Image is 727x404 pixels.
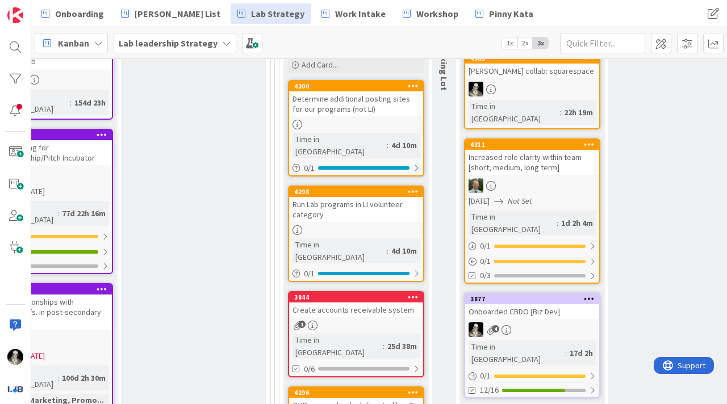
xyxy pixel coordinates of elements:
div: 17d 2h [567,347,596,359]
div: 3844 [289,292,423,302]
div: Onboarded CBDO [Biz Dev] [465,304,599,319]
div: SH [465,178,599,193]
img: Visit kanbanzone.com [7,7,23,23]
span: : [57,372,59,384]
div: Time in [GEOGRAPHIC_DATA] [469,211,557,235]
div: Time in [GEOGRAPHIC_DATA] [293,334,383,359]
img: avatar [7,381,23,397]
a: [PERSON_NAME] List [114,3,227,24]
span: Kanban [58,36,89,50]
span: 0 / 1 [480,370,491,382]
span: : [387,139,388,152]
div: Run Lab programs in LI volunteer category [289,197,423,222]
a: 3877Onboarded CBDO [Biz Dev]WSTime in [GEOGRAPHIC_DATA]:17d 2h0/112/16 [464,293,600,398]
a: 4298Run Lab programs in LI volunteer categoryTime in [GEOGRAPHIC_DATA]:4d 10m0/1 [288,186,424,282]
a: Workshop [396,3,465,24]
div: 4300 [294,82,423,90]
div: 4298Run Lab programs in LI volunteer category [289,187,423,222]
span: 0 / 1 [480,240,491,252]
div: 4d 10m [388,245,420,257]
div: Time in [GEOGRAPHIC_DATA] [293,238,387,263]
div: 3877 [470,295,599,303]
div: 22h 19m [561,106,596,119]
div: 100d 2h 30m [59,372,108,384]
img: WS [469,82,483,96]
div: WS [465,322,599,337]
a: Onboarding [35,3,111,24]
div: 4365[PERSON_NAME] collab: squarespace [465,53,599,78]
a: 4311Increased role clarity within team [short, medium, long term]SH[DATE]Not SetTime in [GEOGRAPH... [464,138,600,284]
div: WS [465,82,599,96]
span: 0/6 [304,363,315,375]
span: Pinny Kata [489,7,533,20]
span: : [383,340,385,352]
div: 0/1 [465,254,599,268]
a: Lab Strategy [231,3,311,24]
div: 4296 [289,388,423,398]
a: Work Intake [315,3,392,24]
span: [DATE] [24,186,45,197]
div: [PERSON_NAME] collab: squarespace [465,64,599,78]
a: 3844Create accounts receivable systemTime in [GEOGRAPHIC_DATA]:25d 38m0/6 [288,291,424,377]
div: 0/1 [289,161,423,175]
div: Increased role clarity within team [short, medium, long term] [465,150,599,175]
span: : [57,207,59,220]
span: 12/16 [480,384,499,396]
div: Create accounts receivable system [289,302,423,317]
span: 2x [517,37,533,49]
input: Quick Filter... [560,33,645,53]
span: Workshop [416,7,458,20]
span: 4 [492,325,499,333]
div: 0/1 [465,369,599,383]
div: 25d 38m [385,340,420,352]
span: Lab Strategy [251,7,304,20]
span: Support [24,2,52,15]
div: 4298 [289,187,423,197]
span: : [565,347,567,359]
span: 0 / 1 [304,162,315,174]
div: 3877 [465,294,599,304]
div: Determine additional posting sites for our programs (not LI) [289,91,423,116]
a: Pinny Kata [469,3,540,24]
span: Work Intake [335,7,386,20]
div: 4296 [294,389,423,397]
div: Time in [GEOGRAPHIC_DATA] [469,100,559,125]
div: 4d 10m [388,139,420,152]
div: 4298 [294,188,423,196]
div: 4311 [470,141,599,149]
img: SH [469,178,483,193]
span: Add Card... [302,60,338,70]
img: WS [7,349,23,365]
div: 3844Create accounts receivable system [289,292,423,317]
div: Time in [GEOGRAPHIC_DATA] [469,340,565,365]
span: 0 / 1 [304,268,315,280]
a: 4365[PERSON_NAME] collab: squarespaceWSTime in [GEOGRAPHIC_DATA]:22h 19m [464,52,600,129]
span: Parking Lot [438,43,450,91]
div: Time in [GEOGRAPHIC_DATA] [293,133,387,158]
div: 77d 22h 16m [59,207,108,220]
div: 0/1 [465,239,599,253]
span: 3x [533,37,548,49]
span: Onboarding [55,7,104,20]
span: 1x [502,37,517,49]
div: 4300Determine additional posting sites for our programs (not LI) [289,81,423,116]
a: 4300Determine additional posting sites for our programs (not LI)Time in [GEOGRAPHIC_DATA]:4d 10m0/1 [288,80,424,176]
div: 3844 [294,293,423,301]
span: 0 / 1 [480,255,491,267]
div: 4300 [289,81,423,91]
span: 0/3 [480,270,491,281]
div: 4311Increased role clarity within team [short, medium, long term] [465,140,599,175]
span: [PERSON_NAME] List [135,7,220,20]
div: 0/1 [289,267,423,281]
div: 3877Onboarded CBDO [Biz Dev] [465,294,599,319]
span: : [70,96,72,109]
div: 154d 23h [72,96,108,109]
div: 1d 2h 4m [558,217,596,229]
span: : [387,245,388,257]
span: : [559,106,561,119]
div: 4311 [465,140,599,150]
b: Lab leadership Strategy [119,37,218,49]
i: Not Set [508,196,532,206]
span: : [557,217,558,229]
span: [DATE] [24,350,45,362]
